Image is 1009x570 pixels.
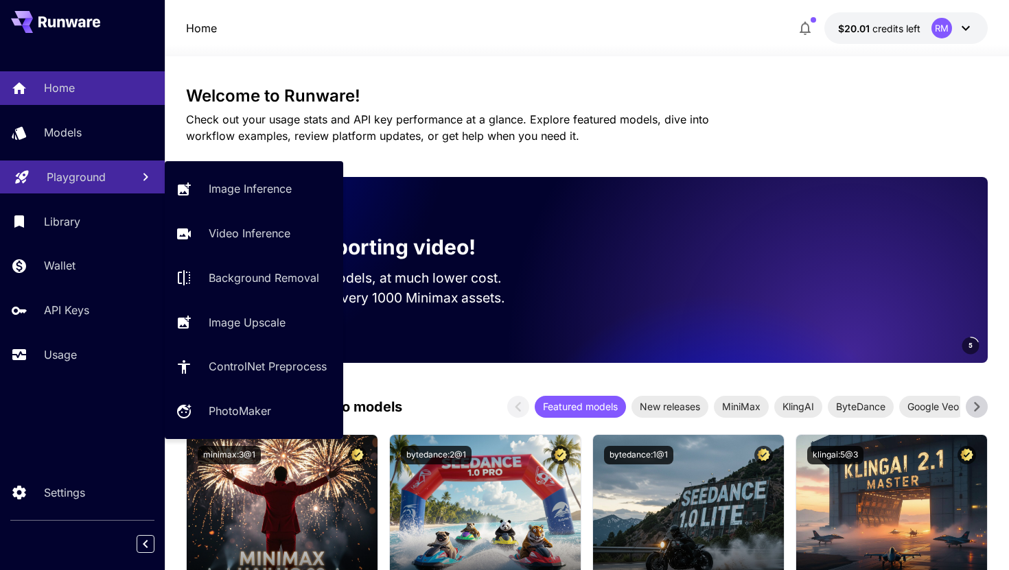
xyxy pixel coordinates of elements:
[246,232,476,263] p: Now supporting video!
[958,446,976,464] button: Certified Model – Vetted for best performance and includes a commercial license.
[165,261,343,295] a: Background Removal
[44,213,80,230] p: Library
[774,399,822,414] span: KlingAI
[535,399,626,414] span: Featured models
[551,446,570,464] button: Certified Model – Vetted for best performance and includes a commercial license.
[147,532,165,556] div: Collapse sidebar
[838,23,872,34] span: $20.01
[165,350,343,383] a: ControlNet Preprocess
[838,21,920,36] div: $20.0074
[165,172,343,206] a: Image Inference
[714,399,769,414] span: MiniMax
[208,288,528,308] p: Save up to $350 for every 1000 Minimax assets.
[828,399,894,414] span: ByteDance
[44,302,89,318] p: API Keys
[754,446,773,464] button: Certified Model – Vetted for best performance and includes a commercial license.
[807,446,863,464] button: klingai:5@3
[348,446,367,464] button: Certified Model – Vetted for best performance and includes a commercial license.
[165,394,343,428] a: PhotoMaker
[44,80,75,96] p: Home
[401,446,472,464] button: bytedance:2@1
[872,23,920,34] span: credits left
[186,20,217,36] p: Home
[44,124,82,141] p: Models
[165,217,343,250] a: Video Inference
[47,169,106,185] p: Playground
[209,270,319,286] p: Background Removal
[198,446,261,464] button: minimax:3@1
[44,346,77,363] p: Usage
[208,268,528,288] p: Run the best video models, at much lower cost.
[209,403,271,419] p: PhotoMaker
[931,18,952,38] div: RM
[44,484,85,501] p: Settings
[186,86,988,106] h3: Welcome to Runware!
[824,12,988,44] button: $20.0074
[604,446,673,464] button: bytedance:1@1
[209,358,327,375] p: ControlNet Preprocess
[899,399,967,414] span: Google Veo
[209,314,286,331] p: Image Upscale
[186,112,709,143] span: Check out your usage stats and API key performance at a glance. Explore featured models, dive int...
[44,257,76,274] p: Wallet
[209,225,290,241] p: Video Inference
[186,20,217,36] nav: breadcrumb
[209,180,292,197] p: Image Inference
[969,340,973,351] span: 5
[631,399,708,414] span: New releases
[165,305,343,339] a: Image Upscale
[137,535,154,553] button: Collapse sidebar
